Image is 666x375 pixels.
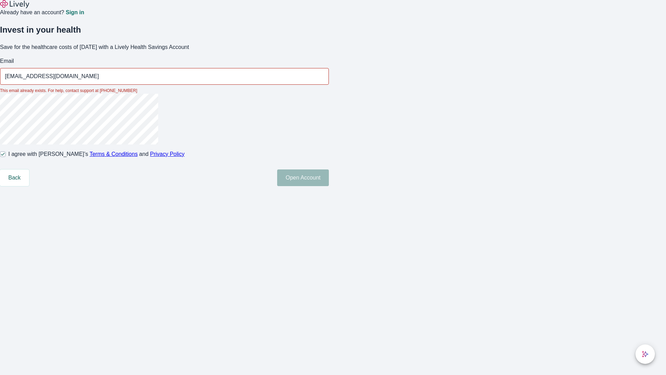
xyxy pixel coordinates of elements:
svg: Lively AI Assistant [642,351,649,358]
a: Terms & Conditions [89,151,138,157]
span: I agree with [PERSON_NAME]’s and [8,150,185,158]
a: Privacy Policy [150,151,185,157]
a: Sign in [66,10,84,15]
button: chat [635,344,655,364]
